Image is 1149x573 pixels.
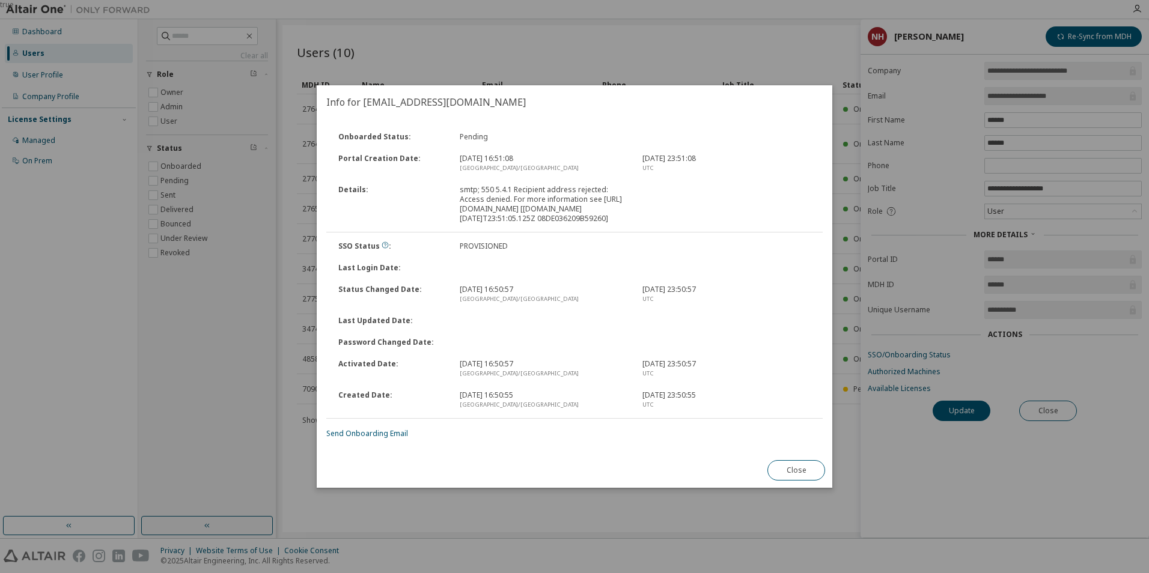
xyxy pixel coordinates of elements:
[331,241,453,251] div: SSO Status :
[453,132,635,142] div: Pending
[331,285,453,304] div: Status Changed Date :
[453,359,635,378] div: [DATE] 16:50:57
[635,285,818,304] div: [DATE] 23:50:57
[460,400,628,410] div: [GEOGRAPHIC_DATA]/[GEOGRAPHIC_DATA]
[460,163,628,173] div: [GEOGRAPHIC_DATA]/[GEOGRAPHIC_DATA]
[331,390,453,410] div: Created Date :
[453,390,635,410] div: [DATE] 16:50:55
[453,154,635,173] div: [DATE] 16:51:08
[460,369,628,378] div: [GEOGRAPHIC_DATA]/[GEOGRAPHIC_DATA]
[642,400,811,410] div: UTC
[642,163,811,173] div: UTC
[767,460,825,481] button: Close
[331,359,453,378] div: Activated Date :
[635,154,818,173] div: [DATE] 23:51:08
[453,185,635,223] div: smtp; 550 5.4.1 Recipient address rejected: Access denied. For more information see [URL][DOMAIN_...
[326,428,408,438] a: Send Onboarding Email
[460,294,628,304] div: [GEOGRAPHIC_DATA]/[GEOGRAPHIC_DATA]
[453,241,635,251] div: PROVISIONED
[331,185,453,223] div: Details :
[331,316,453,326] div: Last Updated Date :
[331,132,453,142] div: Onboarded Status :
[642,294,811,304] div: UTC
[317,85,833,119] h2: Info for [EMAIL_ADDRESS][DOMAIN_NAME]
[642,369,811,378] div: UTC
[331,338,453,347] div: Password Changed Date :
[635,390,818,410] div: [DATE] 23:50:55
[635,359,818,378] div: [DATE] 23:50:57
[453,285,635,304] div: [DATE] 16:50:57
[331,154,453,173] div: Portal Creation Date :
[331,263,453,273] div: Last Login Date :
